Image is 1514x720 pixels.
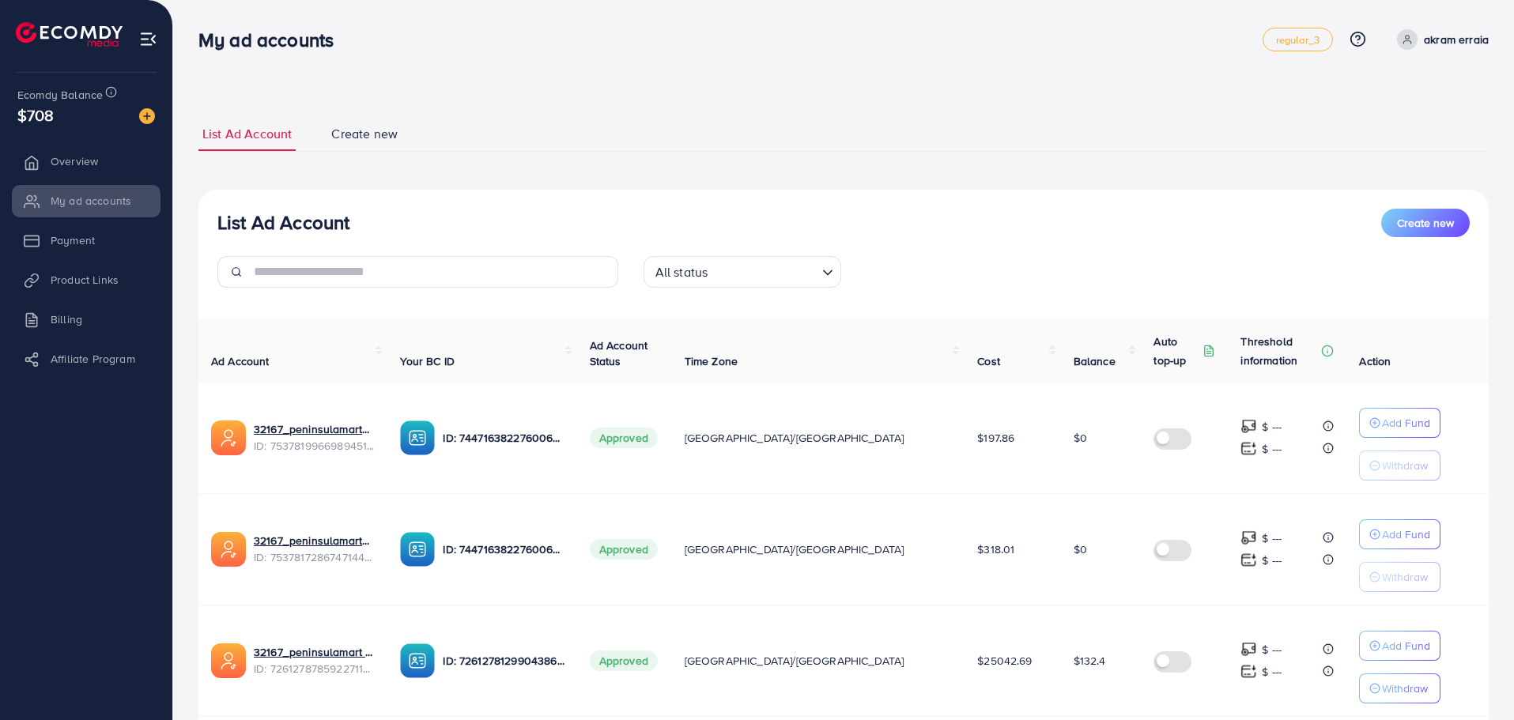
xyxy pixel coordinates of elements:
[1240,332,1318,370] p: Threshold information
[1262,529,1282,548] p: $ ---
[644,256,841,288] div: Search for option
[1240,418,1257,435] img: top-up amount
[400,420,435,455] img: ic-ba-acc.ded83a64.svg
[590,539,658,560] span: Approved
[1359,673,1440,703] button: Withdraw
[202,125,292,143] span: List Ad Account
[685,541,904,557] span: [GEOGRAPHIC_DATA]/[GEOGRAPHIC_DATA]
[198,28,346,51] h3: My ad accounts
[1262,640,1282,659] p: $ ---
[1359,519,1440,549] button: Add Fund
[1240,663,1257,680] img: top-up amount
[400,353,455,369] span: Your BC ID
[712,258,815,284] input: Search for option
[254,533,375,548] a: 32167_peninsulamart3_1755035549846
[254,421,375,454] div: <span class='underline'>32167_peninsulamart2_1755035523238</span></br>7537819966989451281
[211,532,246,567] img: ic-ads-acc.e4c84228.svg
[1263,28,1333,51] a: regular_3
[443,540,564,559] p: ID: 7447163822760067089
[1276,35,1320,45] span: regular_3
[16,22,123,47] img: logo
[254,533,375,565] div: <span class='underline'>32167_peninsulamart3_1755035549846</span></br>7537817286747144200
[1382,636,1430,655] p: Add Fund
[1074,541,1087,557] span: $0
[1074,653,1106,669] span: $132.4
[139,30,157,48] img: menu
[685,430,904,446] span: [GEOGRAPHIC_DATA]/[GEOGRAPHIC_DATA]
[1359,450,1440,481] button: Withdraw
[331,125,398,143] span: Create new
[217,211,349,234] h3: List Ad Account
[1391,29,1489,50] a: akram erraia
[1359,408,1440,438] button: Add Fund
[977,353,1000,369] span: Cost
[1382,413,1430,432] p: Add Fund
[1240,552,1257,568] img: top-up amount
[17,104,55,126] span: $708
[443,428,564,447] p: ID: 7447163822760067089
[1382,567,1428,586] p: Withdraw
[1153,332,1199,370] p: Auto top-up
[1240,530,1257,546] img: top-up amount
[685,653,904,669] span: [GEOGRAPHIC_DATA]/[GEOGRAPHIC_DATA]
[17,87,103,103] span: Ecomdy Balance
[1359,562,1440,592] button: Withdraw
[443,651,564,670] p: ID: 7261278129904386049
[1262,417,1282,436] p: $ ---
[1240,641,1257,658] img: top-up amount
[1262,439,1282,458] p: $ ---
[254,549,375,565] span: ID: 7537817286747144200
[254,644,375,677] div: <span class='underline'>32167_peninsulamart adc 1_1690648214482</span></br>7261278785922711553
[977,541,1014,557] span: $318.01
[652,261,712,284] span: All status
[1359,353,1391,369] span: Action
[1382,525,1430,544] p: Add Fund
[1240,440,1257,457] img: top-up amount
[211,353,270,369] span: Ad Account
[254,661,375,677] span: ID: 7261278785922711553
[211,643,246,678] img: ic-ads-acc.e4c84228.svg
[685,353,738,369] span: Time Zone
[254,438,375,454] span: ID: 7537819966989451281
[1262,551,1282,570] p: $ ---
[254,421,375,437] a: 32167_peninsulamart2_1755035523238
[1359,631,1440,661] button: Add Fund
[400,532,435,567] img: ic-ba-acc.ded83a64.svg
[139,108,155,124] img: image
[1074,430,1087,446] span: $0
[1424,30,1489,49] p: akram erraia
[977,430,1014,446] span: $197.86
[590,337,648,369] span: Ad Account Status
[1397,215,1454,231] span: Create new
[977,653,1032,669] span: $25042.69
[254,644,375,660] a: 32167_peninsulamart adc 1_1690648214482
[1074,353,1116,369] span: Balance
[590,650,658,671] span: Approved
[1381,209,1470,237] button: Create new
[1382,456,1428,475] p: Withdraw
[1262,662,1282,681] p: $ ---
[400,643,435,678] img: ic-ba-acc.ded83a64.svg
[211,420,246,455] img: ic-ads-acc.e4c84228.svg
[590,428,658,448] span: Approved
[1382,679,1428,698] p: Withdraw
